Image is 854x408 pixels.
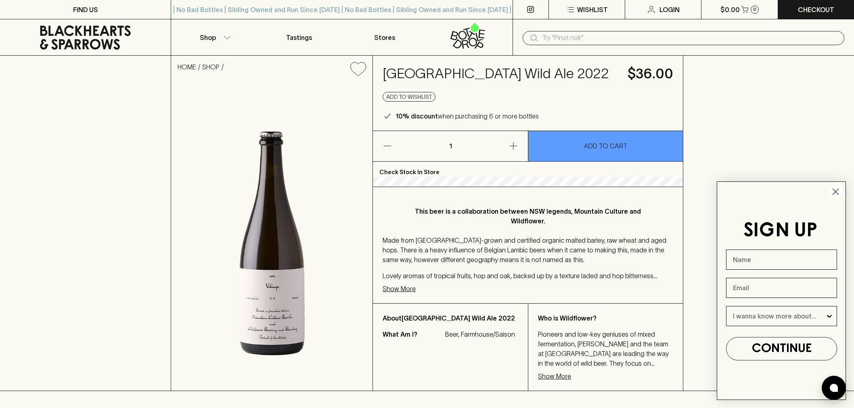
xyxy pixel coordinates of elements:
[538,314,597,322] b: Who is Wildflower?
[73,5,98,15] p: FIND US
[628,65,673,82] h4: $36.00
[399,206,657,226] p: This beer is a collaboration between NSW legends, Mountain Culture and Wildflower.
[396,111,539,121] p: when purchasing 6 or more bottles
[830,384,838,392] img: bubble-icon
[347,59,369,79] button: Add to wishlist
[396,112,438,120] b: 10% discount
[171,19,256,55] button: Shop
[753,7,756,12] p: 0
[743,222,817,240] span: SIGN UP
[726,337,837,360] button: CONTINUE
[200,33,216,42] p: Shop
[538,329,673,368] p: Pioneers and low-key geniuses of mixed fermentation, [PERSON_NAME] and the team at [GEOGRAPHIC_DA...
[659,5,680,15] p: Login
[383,313,518,323] p: About [GEOGRAPHIC_DATA] Wild Ale 2022
[373,162,683,177] p: Check Stock In Store
[257,19,342,55] a: Tastings
[171,83,373,391] img: 25350.png
[528,131,683,161] button: ADD TO CART
[577,5,608,15] p: Wishlist
[441,131,460,161] p: 1
[286,33,312,42] p: Tastings
[342,19,427,55] a: Stores
[383,92,435,102] button: Add to wishlist
[726,250,837,270] input: Name
[825,306,833,326] button: Show Options
[383,329,443,339] p: What Am I?
[584,141,627,151] p: ADD TO CART
[383,65,618,82] h4: [GEOGRAPHIC_DATA] Wild Ale 2022
[383,235,673,264] p: Made from [GEOGRAPHIC_DATA]-grown and certified organic malted barley, raw wheat and aged hops. T...
[445,329,518,339] p: Beer, Farmhouse/Saison
[374,33,395,42] p: Stores
[538,371,571,381] p: Show More
[383,284,416,294] p: Show More
[829,185,843,199] button: Close dialog
[733,306,825,326] input: I wanna know more about...
[720,5,740,15] p: $0.00
[709,173,854,408] div: FLYOUT Form
[383,271,673,281] p: Lovely aromas of tropical fruits, hop and oak, backed up by a texture laded and hop bitterness pa...
[798,5,834,15] p: Checkout
[726,278,837,298] input: Email
[202,63,220,71] a: SHOP
[542,31,838,44] input: Try "Pinot noir"
[178,63,196,71] a: HOME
